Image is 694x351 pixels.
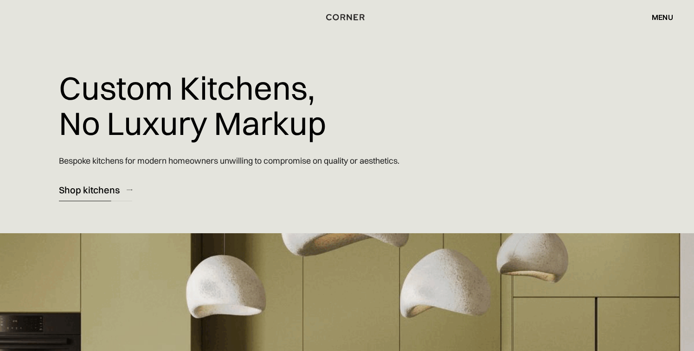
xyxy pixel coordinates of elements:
div: Shop kitchens [59,184,120,196]
a: home [321,11,373,23]
h1: Custom Kitchens, No Luxury Markup [59,64,326,147]
div: menu [643,9,673,25]
p: Bespoke kitchens for modern homeowners unwilling to compromise on quality or aesthetics. [59,147,399,174]
div: menu [652,13,673,21]
a: Shop kitchens [59,179,132,201]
